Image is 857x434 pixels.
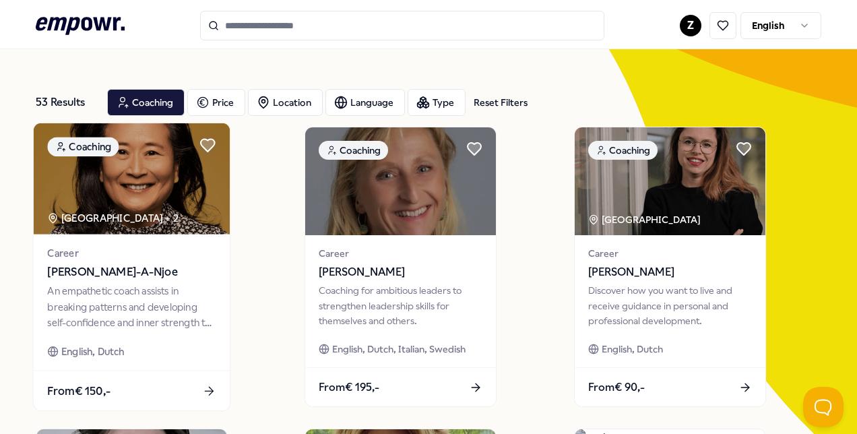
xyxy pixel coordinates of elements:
a: package imageCoaching[GEOGRAPHIC_DATA] Career[PERSON_NAME]Discover how you want to live and recei... [574,127,766,407]
span: English, Dutch, Italian, Swedish [332,342,466,356]
span: English, Dutch [602,342,663,356]
img: package image [305,127,496,235]
div: [GEOGRAPHIC_DATA] [588,212,703,227]
button: Z [680,15,701,36]
span: From € 150,- [47,382,110,400]
div: [GEOGRAPHIC_DATA] + 2 [47,210,179,226]
input: Search for products, categories or subcategories [200,11,604,40]
div: 53 Results [36,89,96,116]
div: Coaching [588,141,658,160]
div: Reset Filters [474,95,528,110]
span: Career [588,246,752,261]
button: Location [248,89,323,116]
div: Coaching for ambitious leaders to strengthen leadership skills for themselves and others. [319,283,482,328]
span: Career [47,245,216,261]
span: From € 90,- [588,379,645,396]
span: From € 195,- [319,379,379,396]
span: [PERSON_NAME]-A-Njoe [47,263,216,281]
div: Coaching [47,137,119,156]
button: Language [325,89,405,116]
div: Coaching [319,141,388,160]
span: English, Dutch [61,344,125,359]
a: package imageCoaching[GEOGRAPHIC_DATA] + 2Career[PERSON_NAME]-A-NjoeAn empathetic coach assists i... [33,123,231,412]
div: An empathetic coach assists in breaking patterns and developing self-confidence and inner strengt... [47,284,216,330]
img: package image [34,123,230,235]
a: package imageCoachingCareer[PERSON_NAME]Coaching for ambitious leaders to strengthen leadership s... [305,127,497,407]
span: Career [319,246,482,261]
img: package image [575,127,765,235]
button: Price [187,89,245,116]
button: Type [408,89,466,116]
span: [PERSON_NAME] [588,263,752,281]
button: Coaching [107,89,185,116]
span: [PERSON_NAME] [319,263,482,281]
div: Discover how you want to live and receive guidance in personal and professional development. [588,283,752,328]
iframe: Help Scout Beacon - Open [803,387,844,427]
